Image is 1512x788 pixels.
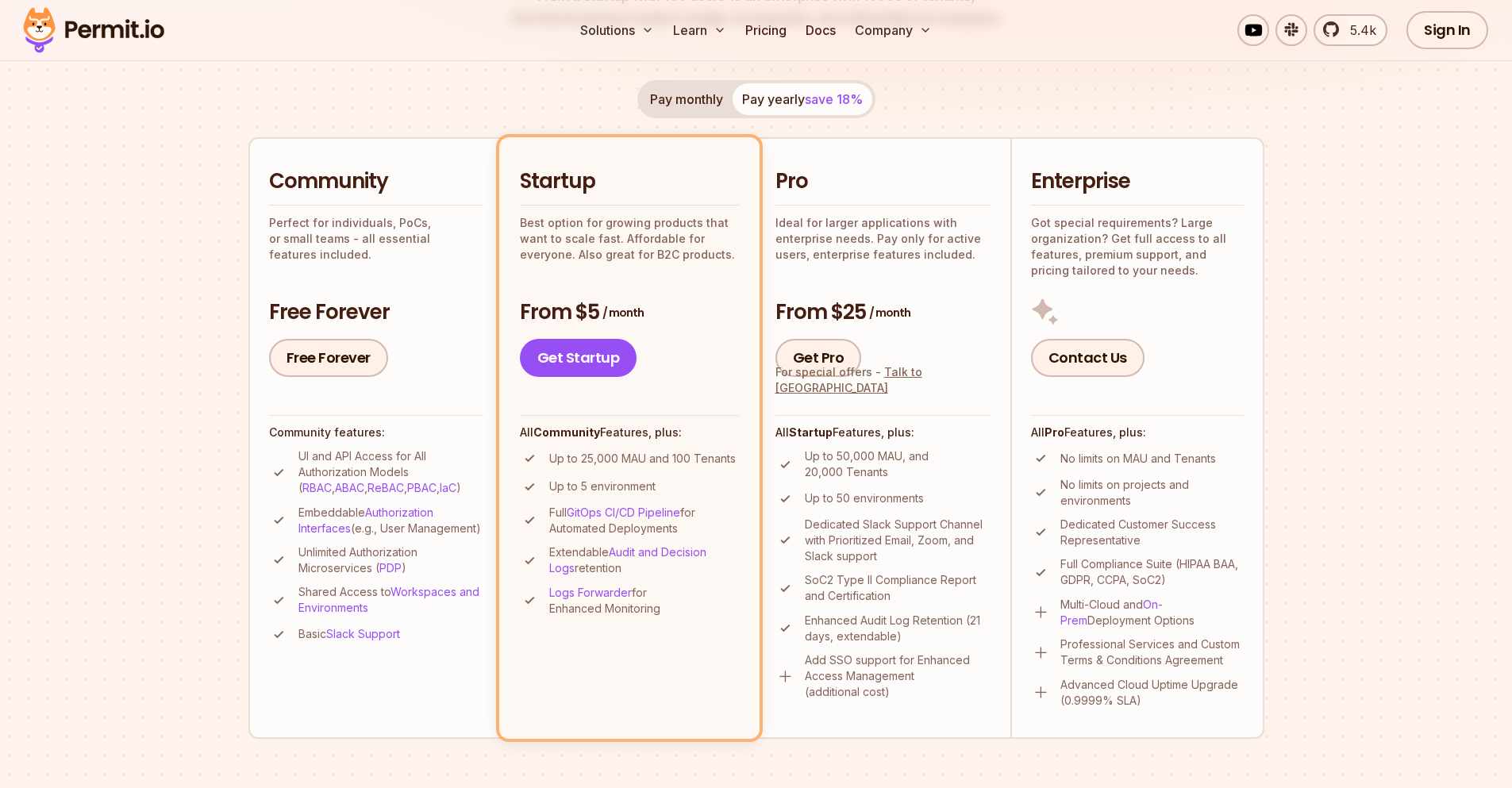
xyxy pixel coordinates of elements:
[298,626,400,642] p: Basic
[602,305,644,321] span: / month
[269,298,483,327] h3: Free Forever
[269,425,483,440] h4: Community features:
[805,572,991,604] p: SoC2 Type II Compliance Report and Certification
[16,3,171,57] img: Permit logo
[567,505,680,519] a: GitOps CI/CD Pipeline
[667,14,733,46] button: Learn
[269,339,388,377] a: Free Forever
[805,613,991,644] p: Enhanced Audit Log Retention (21 days, extendable)
[298,448,483,496] p: UI and API Access for All Authorization Models ( , , , , )
[775,425,991,440] h4: All Features, plus:
[549,545,706,575] a: Audit and Decision Logs
[326,627,400,640] a: Slack Support
[1031,339,1145,377] a: Contact Us
[367,481,404,494] a: ReBAC
[549,544,739,576] p: Extendable retention
[1031,425,1244,440] h4: All Features, plus:
[549,479,656,494] p: Up to 5 environment
[379,561,402,575] a: PDP
[641,83,733,115] button: Pay monthly
[869,305,910,321] span: / month
[775,339,862,377] a: Get Pro
[799,14,842,46] a: Docs
[549,451,736,467] p: Up to 25,000 MAU and 100 Tenants
[520,298,739,327] h3: From $5
[407,481,437,494] a: PBAC
[1060,597,1244,628] p: Multi-Cloud and Deployment Options
[298,505,433,535] a: Authorization Interfaces
[520,215,739,263] p: Best option for growing products that want to scale fast. Affordable for everyone. Also great for...
[775,298,991,327] h3: From $25
[298,505,483,536] p: Embeddable (e.g., User Management)
[440,481,456,494] a: IaC
[549,505,739,536] p: Full for Automated Deployments
[520,425,739,440] h4: All Features, plus:
[1060,477,1244,509] p: No limits on projects and environments
[775,167,991,196] h2: Pro
[574,14,660,46] button: Solutions
[805,448,991,480] p: Up to 50,000 MAU, and 20,000 Tenants
[739,14,793,46] a: Pricing
[298,544,483,576] p: Unlimited Authorization Microservices ( )
[1031,167,1244,196] h2: Enterprise
[1406,11,1488,49] a: Sign In
[848,14,938,46] button: Company
[533,425,600,439] strong: Community
[805,517,991,564] p: Dedicated Slack Support Channel with Prioritized Email, Zoom, and Slack support
[775,364,991,396] div: For special offers -
[775,215,991,263] p: Ideal for larger applications with enterprise needs. Pay only for active users, enterprise featur...
[298,584,483,616] p: Shared Access to
[1060,677,1244,709] p: Advanced Cloud Uptime Upgrade (0.9999% SLA)
[269,215,483,263] p: Perfect for individuals, PoCs, or small teams - all essential features included.
[269,167,483,196] h2: Community
[789,425,833,439] strong: Startup
[1045,425,1064,439] strong: Pro
[520,339,637,377] a: Get Startup
[1060,636,1244,668] p: Professional Services and Custom Terms & Conditions Agreement
[335,481,364,494] a: ABAC
[805,652,991,700] p: Add SSO support for Enhanced Access Management (additional cost)
[1060,556,1244,588] p: Full Compliance Suite (HIPAA BAA, GDPR, CCPA, SoC2)
[1060,598,1163,627] a: On-Prem
[1060,517,1244,548] p: Dedicated Customer Success Representative
[1031,215,1244,279] p: Got special requirements? Large organization? Get full access to all features, premium support, a...
[549,585,739,617] p: for Enhanced Monitoring
[1060,451,1216,467] p: No limits on MAU and Tenants
[520,167,739,196] h2: Startup
[1314,14,1387,46] a: 5.4k
[549,586,632,599] a: Logs Forwarder
[805,490,924,506] p: Up to 50 environments
[1341,21,1376,40] span: 5.4k
[302,481,332,494] a: RBAC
